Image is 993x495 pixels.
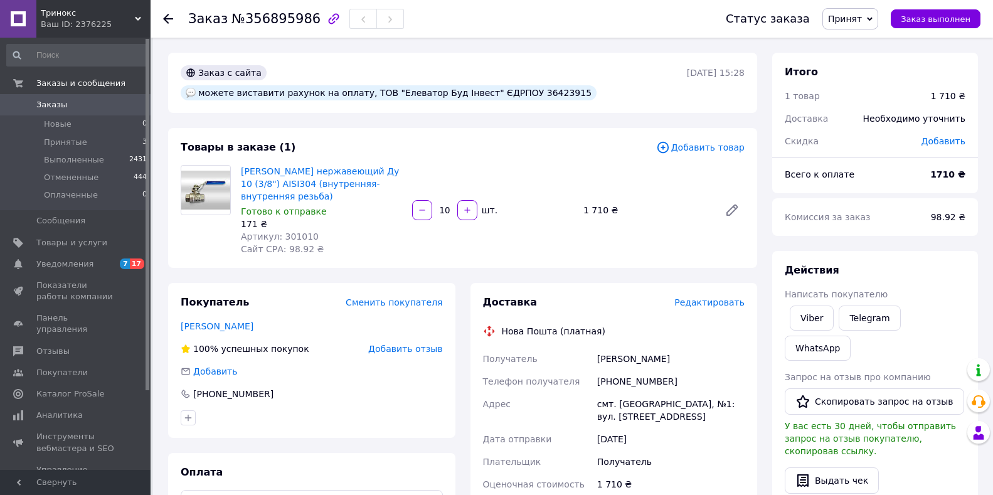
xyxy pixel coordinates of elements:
[142,119,147,130] span: 0
[41,19,151,30] div: Ваш ID: 2376225
[36,280,116,302] span: Показатели работы компании
[483,399,511,409] span: Адрес
[785,289,888,299] span: Написать покупателю
[36,78,125,89] span: Заказы и сообщения
[856,105,973,132] div: Необходимо уточнить
[134,172,147,183] span: 444
[193,366,237,376] span: Добавить
[36,367,88,378] span: Покупатели
[163,13,173,25] div: Вернуться назад
[241,166,399,201] a: [PERSON_NAME] нержавеющий Ду 10 (3/8") AISI304 (внутренняя-внутренняя резьба)
[44,172,98,183] span: Отмененные
[656,141,745,154] span: Добавить товар
[44,137,87,148] span: Принятые
[36,99,67,110] span: Заказы
[828,14,862,24] span: Принят
[181,466,223,478] span: Оплата
[130,258,144,269] span: 17
[785,212,871,222] span: Комиссия за заказ
[785,136,819,146] span: Скидка
[36,388,104,400] span: Каталог ProSale
[231,11,321,26] span: №356895986
[44,189,98,201] span: Оплаченные
[790,306,834,331] a: Viber
[368,344,442,354] span: Добавить отзыв
[36,410,83,421] span: Аналитика
[785,169,854,179] span: Всего к оплате
[785,388,964,415] button: Скопировать запрос на отзыв
[181,343,309,355] div: успешных покупок
[186,88,196,98] img: :speech_balloon:
[726,13,810,25] div: Статус заказа
[674,297,745,307] span: Редактировать
[483,434,552,444] span: Дата отправки
[785,66,818,78] span: Итого
[499,325,608,338] div: Нова Пошта (платная)
[931,90,965,102] div: 1 710 ₴
[595,450,747,473] div: Получатель
[44,154,104,166] span: Выполненные
[241,206,327,216] span: Готово к отправке
[36,237,107,248] span: Товары и услуги
[181,296,249,308] span: Покупатель
[41,8,135,19] span: Тринокс
[930,169,965,179] b: 1710 ₴
[241,244,324,254] span: Сайт СРА: 98.92 ₴
[785,372,931,382] span: Запрос на отзыв про компанию
[188,11,228,26] span: Заказ
[44,119,72,130] span: Новые
[36,312,116,335] span: Панель управления
[142,137,147,148] span: 3
[595,428,747,450] div: [DATE]
[129,154,147,166] span: 2431
[6,44,148,67] input: Поиск
[483,296,538,308] span: Доставка
[479,204,499,216] div: шт.
[901,14,970,24] span: Заказ выполнен
[785,421,956,456] span: У вас есть 30 дней, чтобы отправить запрос на отзыв покупателю, скопировав ссылку.
[785,114,828,124] span: Доставка
[181,141,295,153] span: Товары в заказе (1)
[36,258,93,270] span: Уведомления
[142,189,147,201] span: 0
[36,464,116,487] span: Управление сайтом
[36,346,70,357] span: Отзывы
[785,91,820,101] span: 1 товар
[181,171,230,210] img: Кран шаровой нержавеющий Ду 10 (3/8") AISI304 (внутренняя-внутренняя резьба)
[921,136,965,146] span: Добавить
[241,232,319,242] span: Артикул: 301010
[785,336,851,361] a: WhatsApp
[193,344,218,354] span: 100%
[578,201,714,219] div: 1 710 ₴
[785,467,879,494] button: Выдать чек
[241,218,402,230] div: 171 ₴
[36,215,85,226] span: Сообщения
[36,431,116,454] span: Инструменты вебмастера и SEO
[839,306,900,331] a: Telegram
[483,457,541,467] span: Плательщик
[785,264,839,276] span: Действия
[483,354,538,364] span: Получатель
[120,258,130,269] span: 7
[192,388,275,400] div: [PHONE_NUMBER]
[483,479,585,489] span: Оценочная стоимость
[595,348,747,370] div: [PERSON_NAME]
[181,65,267,80] div: Заказ с сайта
[595,393,747,428] div: смт. [GEOGRAPHIC_DATA], №1: вул. [STREET_ADDRESS]
[931,212,965,222] span: 98.92 ₴
[687,68,745,78] time: [DATE] 15:28
[181,321,253,331] a: [PERSON_NAME]
[595,370,747,393] div: [PHONE_NUMBER]
[720,198,745,223] a: Редактировать
[483,376,580,386] span: Телефон получателя
[891,9,980,28] button: Заказ выполнен
[181,85,597,100] div: можете виставити рахунок на оплату, ТОВ "Елеватор Буд Інвест" ЄДРПОУ 36423915
[346,297,442,307] span: Сменить покупателя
